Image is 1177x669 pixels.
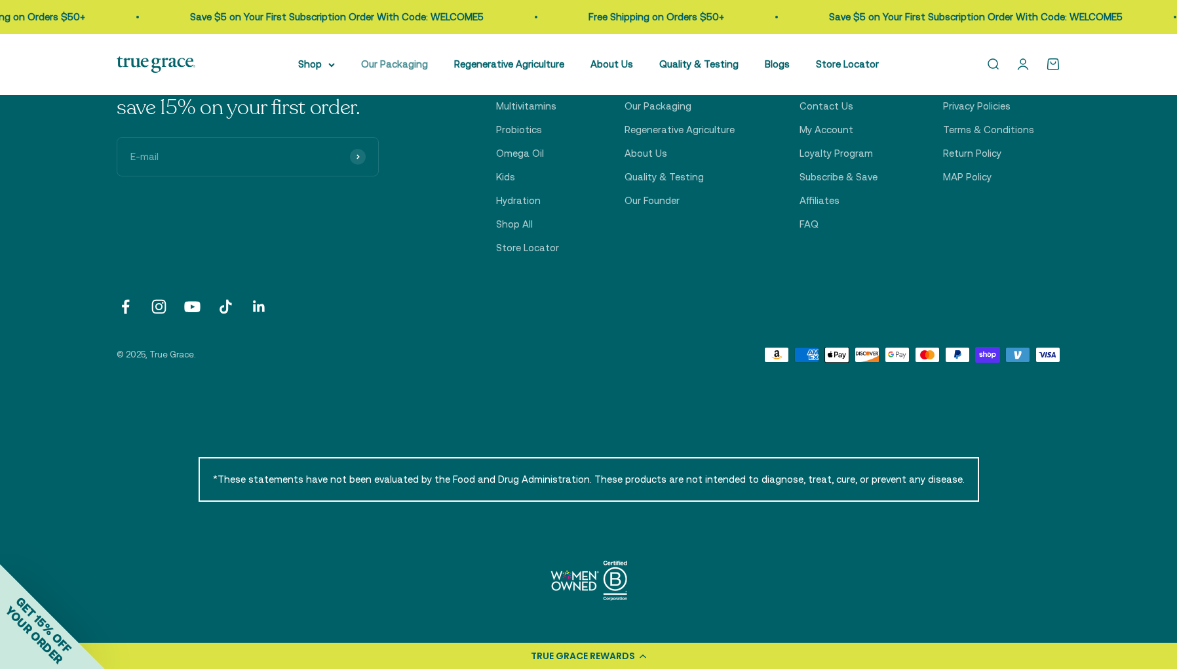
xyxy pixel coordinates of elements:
[943,146,1001,161] a: Return Policy
[531,649,635,663] div: TRUE GRACE REWARDS
[816,58,879,70] a: Store Locator
[496,122,542,138] a: Probiotics
[800,216,819,232] a: FAQ
[117,348,196,362] p: © 2025, True Grace.
[765,58,790,70] a: Blogs
[659,58,739,70] a: Quality & Testing
[943,122,1034,138] a: Terms & Conditions
[496,169,515,185] a: Kids
[800,98,853,114] a: Contact Us
[3,603,66,666] span: YOUR ORDER
[496,98,556,114] a: Multivitamins
[590,58,633,70] a: About Us
[250,298,268,315] a: Follow on LinkedIn
[117,298,134,315] a: Follow on Facebook
[587,11,722,22] a: Free Shipping on Orders $50+
[800,122,853,138] a: My Account
[625,169,704,185] a: Quality & Testing
[496,240,559,256] a: Store Locator
[361,58,428,70] a: Our Packaging
[183,298,201,315] a: Follow on YouTube
[217,298,235,315] a: Follow on TikTok
[117,67,431,121] p: Join the True Grace community & save 15% on your first order.
[800,146,873,161] a: Loyalty Program
[625,122,735,138] a: Regenerative Agriculture
[150,298,168,315] a: Follow on Instagram
[298,56,335,72] summary: Shop
[188,9,482,25] p: Save $5 on Your First Subscription Order With Code: WELCOME5
[496,146,544,161] a: Omega Oil
[800,169,878,185] a: Subscribe & Save
[800,193,839,209] a: Affiliates
[943,98,1011,114] a: Privacy Policies
[625,146,667,161] a: About Us
[13,594,74,655] span: GET 15% OFF
[496,216,533,232] a: Shop All
[625,193,680,209] a: Our Founder
[943,169,992,185] a: MAP Policy
[496,193,541,209] a: Hydration
[625,98,691,114] a: Our Packaging
[454,58,564,70] a: Regenerative Agriculture
[827,9,1121,25] p: Save $5 on Your First Subscription Order With Code: WELCOME5
[199,457,979,502] p: *These statements have not been evaluated by the Food and Drug Administration. These products are...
